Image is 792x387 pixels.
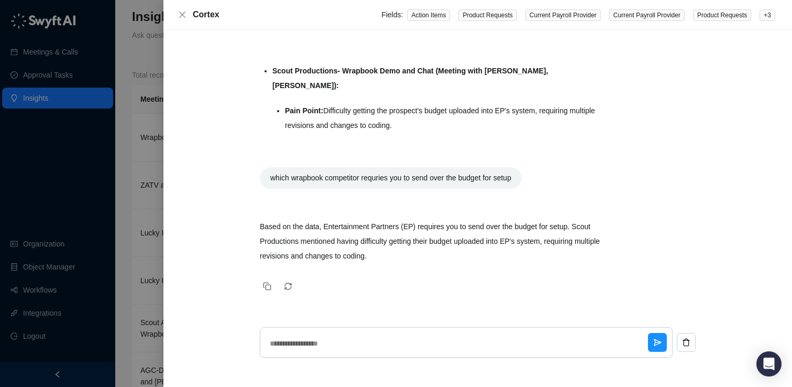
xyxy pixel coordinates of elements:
[178,10,186,19] span: close
[756,351,782,377] div: Open Intercom Messenger
[407,9,450,21] span: Action Items
[760,9,775,21] span: + 3
[285,103,609,133] li: Difficulty getting the prospect's budget uploaded into EP's system, requiring multiple revisions ...
[176,8,189,21] button: Close
[285,106,323,115] strong: Pain Point:
[193,8,381,21] div: Cortex
[272,67,548,90] strong: Scout Productions- Wrapbook Demo and Chat (Meeting with [PERSON_NAME], [PERSON_NAME]):
[270,174,511,182] span: which wrapbook competitor requries you to send over the budget for setup
[609,9,685,21] span: Current Payroll Provider
[260,219,609,263] p: Based on the data, Entertainment Partners (EP) requires you to send over the budget for setup. Sc...
[381,10,403,19] span: Fields:
[525,9,601,21] span: Current Payroll Provider
[693,9,751,21] span: Product Requests
[458,9,516,21] span: Product Requests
